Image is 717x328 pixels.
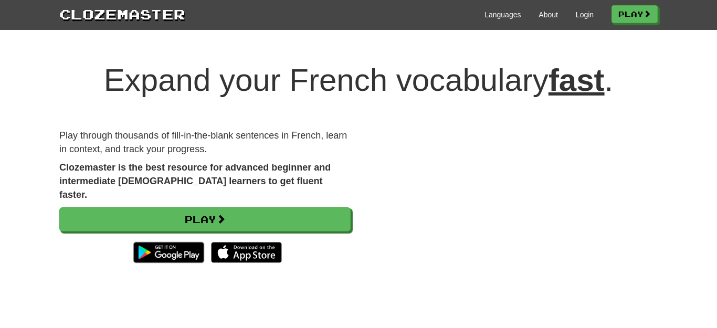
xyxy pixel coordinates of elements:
[59,63,658,98] h1: Expand your French vocabulary .
[211,242,282,263] img: Download_on_the_App_Store_Badge_US-UK_135x40-25178aeef6eb6b83b96f5f2d004eda3bffbb37122de64afbaef7...
[128,237,209,268] img: Get it on Google Play
[59,207,351,231] a: Play
[59,162,331,199] strong: Clozemaster is the best resource for advanced beginner and intermediate [DEMOGRAPHIC_DATA] learne...
[611,5,658,23] a: Play
[576,9,594,20] a: Login
[59,4,185,24] a: Clozemaster
[59,129,351,156] p: Play through thousands of fill-in-the-blank sentences in French, learn in context, and track your...
[549,62,605,98] u: fast
[484,9,521,20] a: Languages
[539,9,558,20] a: About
